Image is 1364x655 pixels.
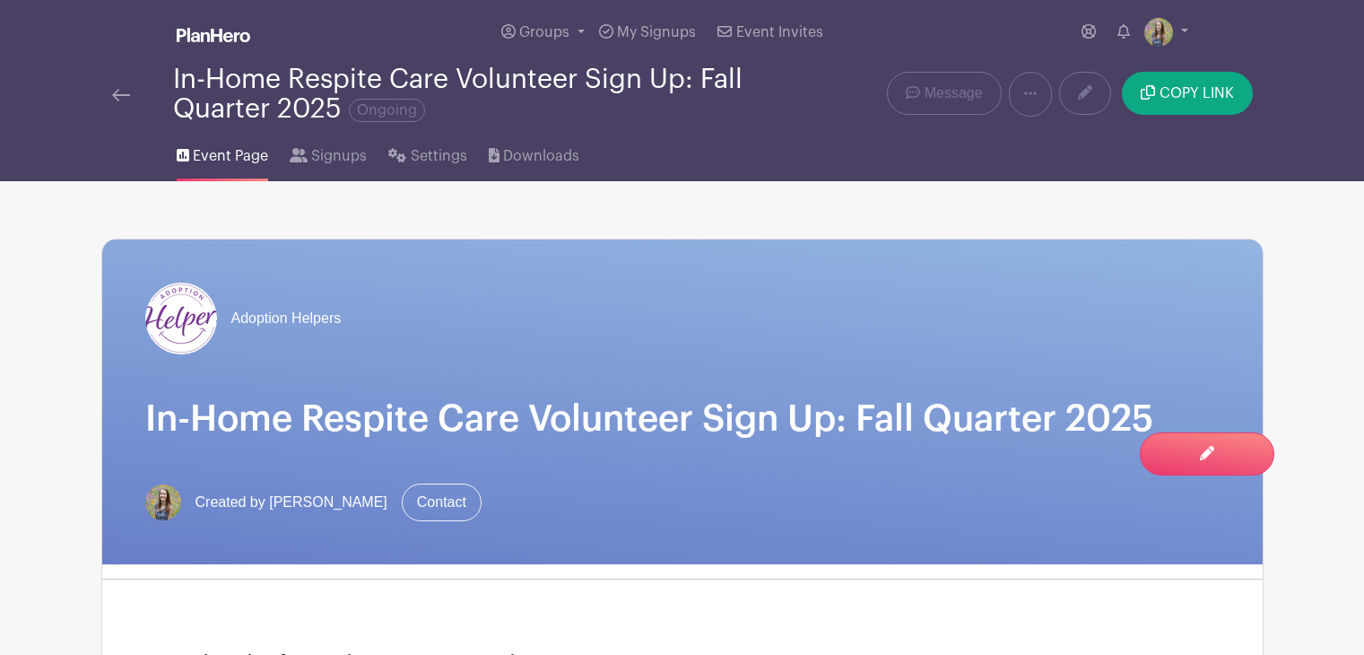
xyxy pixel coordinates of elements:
[173,65,754,124] div: In-Home Respite Care Volunteer Sign Up: Fall Quarter 2025
[145,485,181,520] img: IMG_0582.jpg
[519,25,569,39] span: Groups
[388,124,466,181] a: Settings
[1160,86,1234,100] span: COPY LINK
[349,99,425,122] span: Ongoing
[1122,72,1252,115] button: COPY LINK
[402,484,482,521] a: Contact
[290,124,367,181] a: Signups
[311,145,367,167] span: Signups
[177,124,268,181] a: Event Page
[145,283,217,354] img: AH%20Logo%20Smile-Flat-RBG%20(1).jpg
[411,145,467,167] span: Settings
[112,89,130,101] img: back-arrow-29a5d9b10d5bd6ae65dc969a981735edf675c4d7a1fe02e03b50dbd4ba3cdb55.svg
[193,145,268,167] span: Event Page
[925,83,983,104] span: Message
[489,124,579,181] a: Downloads
[1144,18,1173,47] img: IMG_0582.jpg
[145,397,1220,441] h1: In-Home Respite Care Volunteer Sign Up: Fall Quarter 2025
[231,308,342,329] span: Adoption Helpers
[503,145,579,167] span: Downloads
[195,492,387,513] span: Created by [PERSON_NAME]
[887,72,1001,115] a: Message
[736,25,823,39] span: Event Invites
[617,25,696,39] span: My Signups
[177,28,250,42] img: logo_white-6c42ec7e38ccf1d336a20a19083b03d10ae64f83f12c07503d8b9e83406b4c7d.svg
